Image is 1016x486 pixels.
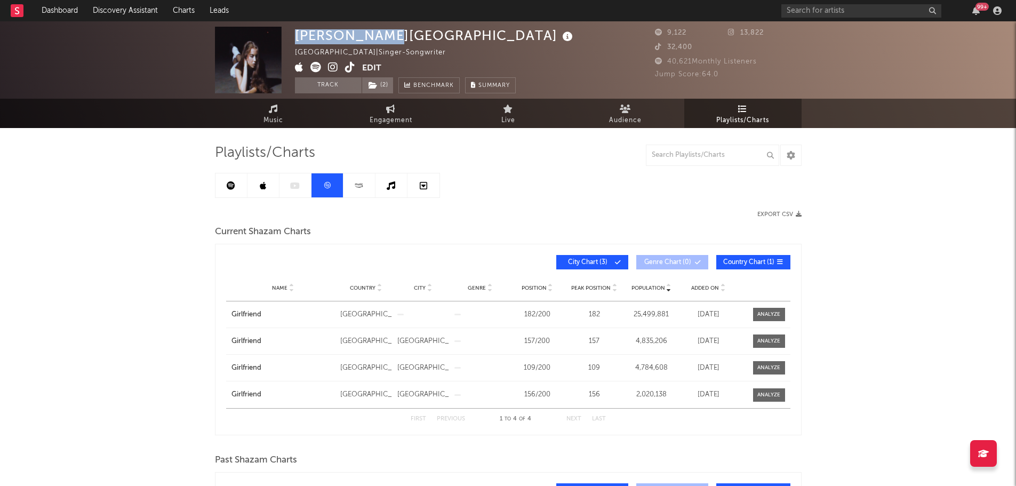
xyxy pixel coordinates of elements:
[757,211,802,218] button: Export CSV
[683,363,734,373] div: [DATE]
[272,285,287,291] span: Name
[566,416,581,422] button: Next
[683,336,734,347] div: [DATE]
[231,389,335,400] a: Girlfriend
[636,255,708,269] button: Genre Chart(0)
[571,285,611,291] span: Peak Position
[626,363,677,373] div: 4,784,608
[643,259,692,266] span: Genre Chart ( 0 )
[519,417,525,421] span: of
[569,389,620,400] div: 156
[626,309,677,320] div: 25,499,881
[413,79,454,92] span: Benchmark
[556,255,628,269] button: City Chart(3)
[231,309,335,320] a: Girlfriend
[723,259,774,266] span: Country Chart ( 1 )
[609,114,642,127] span: Audience
[511,363,563,373] div: 109 / 200
[215,99,332,128] a: Music
[370,114,412,127] span: Engagement
[340,389,392,400] div: [GEOGRAPHIC_DATA]
[655,29,686,36] span: 9,122
[340,363,392,373] div: [GEOGRAPHIC_DATA]
[626,389,677,400] div: 2,020,138
[450,99,567,128] a: Live
[231,363,335,373] a: Girlfriend
[655,44,692,51] span: 32,400
[972,6,980,15] button: 99+
[522,285,547,291] span: Position
[505,417,511,421] span: to
[397,389,449,400] div: [GEOGRAPHIC_DATA]
[511,336,563,347] div: 157 / 200
[975,3,989,11] div: 99 +
[414,285,426,291] span: City
[215,226,311,238] span: Current Shazam Charts
[398,77,460,93] a: Benchmark
[215,454,297,467] span: Past Shazam Charts
[691,285,719,291] span: Added On
[569,336,620,347] div: 157
[350,285,375,291] span: Country
[716,255,790,269] button: Country Chart(1)
[569,363,620,373] div: 109
[567,99,684,128] a: Audience
[511,309,563,320] div: 182 / 200
[716,114,769,127] span: Playlists/Charts
[362,62,381,75] button: Edit
[340,309,392,320] div: [GEOGRAPHIC_DATA]
[563,259,612,266] span: City Chart ( 3 )
[684,99,802,128] a: Playlists/Charts
[683,389,734,400] div: [DATE]
[437,416,465,422] button: Previous
[215,147,315,160] span: Playlists/Charts
[231,336,335,347] a: Girlfriend
[626,336,677,347] div: 4,835,206
[295,27,575,44] div: [PERSON_NAME][GEOGRAPHIC_DATA]
[411,416,426,422] button: First
[683,309,734,320] div: [DATE]
[263,114,283,127] span: Music
[569,309,620,320] div: 182
[465,77,516,93] button: Summary
[592,416,606,422] button: Last
[362,77,394,93] span: ( 2 )
[501,114,515,127] span: Live
[478,83,510,89] span: Summary
[655,71,718,78] span: Jump Score: 64.0
[397,363,449,373] div: [GEOGRAPHIC_DATA]
[728,29,764,36] span: 13,822
[468,285,486,291] span: Genre
[631,285,665,291] span: Population
[781,4,941,18] input: Search for artists
[646,145,779,166] input: Search Playlists/Charts
[340,336,392,347] div: [GEOGRAPHIC_DATA]
[397,336,449,347] div: [GEOGRAPHIC_DATA]
[332,99,450,128] a: Engagement
[295,77,362,93] button: Track
[655,58,757,65] span: 40,621 Monthly Listeners
[295,46,458,59] div: [GEOGRAPHIC_DATA] | Singer-Songwriter
[511,389,563,400] div: 156 / 200
[486,413,545,426] div: 1 4 4
[362,77,393,93] button: (2)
